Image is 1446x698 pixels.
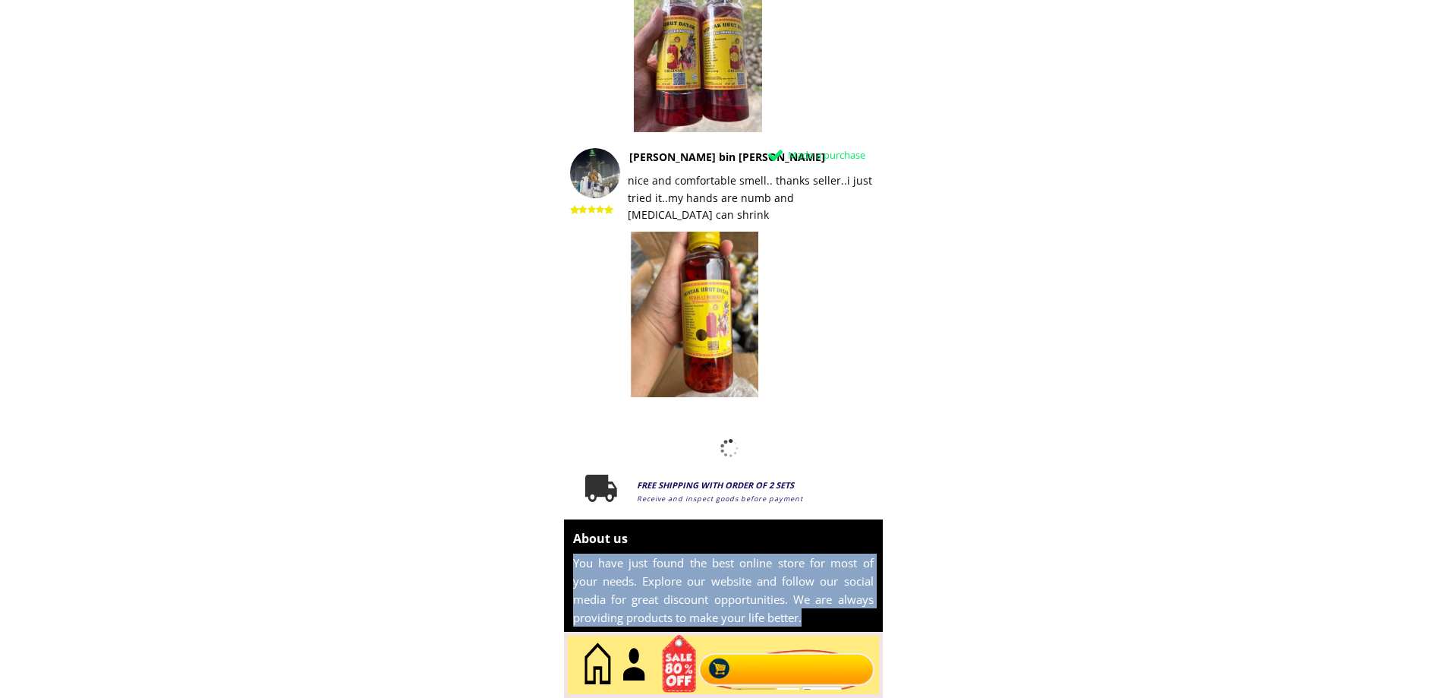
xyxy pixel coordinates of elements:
font: FREE SHIPPING WITH ORDER OF 2 SETS [637,479,794,491]
font: [PERSON_NAME] bin [PERSON_NAME] [629,150,825,164]
font: Made a purchase [788,148,865,162]
div: You have just found the best online store for most of your needs. Explore our website and follow ... [573,554,874,627]
font: Receive and inspect goods before payment [637,494,803,504]
font: nice and comfortable smell.. thanks seller..i just tried it..my hands are numb and [MEDICAL_DATA]... [628,173,872,222]
div: About us [573,529,929,549]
